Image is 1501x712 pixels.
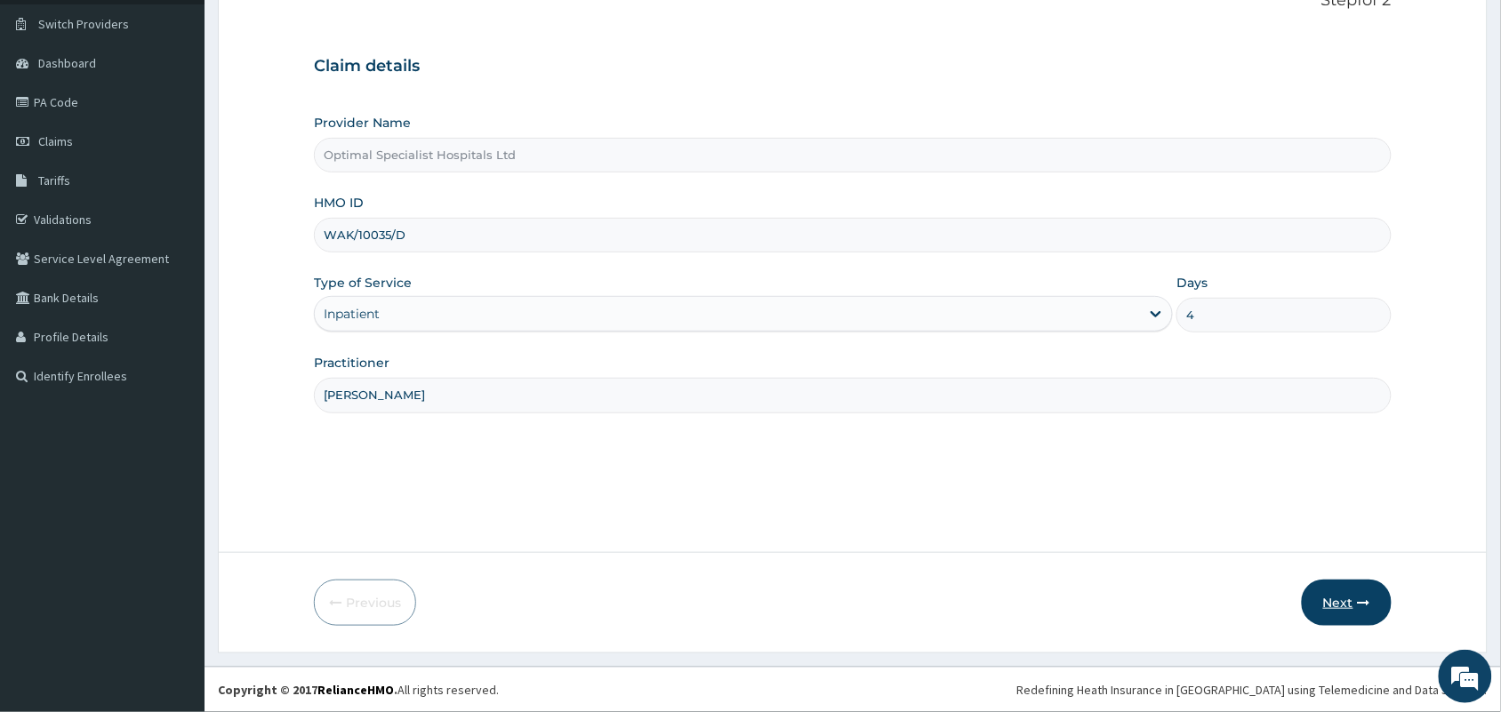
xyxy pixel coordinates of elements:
[292,9,334,52] div: Minimize live chat window
[205,667,1501,712] footer: All rights reserved.
[314,378,1392,412] input: Enter Name
[1302,580,1392,626] button: Next
[103,224,245,404] span: We're online!
[314,114,411,132] label: Provider Name
[1017,681,1488,699] div: Redefining Heath Insurance in [GEOGRAPHIC_DATA] using Telemedicine and Data Science!
[38,133,73,149] span: Claims
[33,89,72,133] img: d_794563401_company_1708531726252_794563401
[92,100,299,123] div: Chat with us now
[1176,274,1208,292] label: Days
[314,354,389,372] label: Practitioner
[314,218,1392,252] input: Enter HMO ID
[38,55,96,71] span: Dashboard
[38,172,70,188] span: Tariffs
[314,274,412,292] label: Type of Service
[38,16,129,32] span: Switch Providers
[314,57,1392,76] h3: Claim details
[314,194,364,212] label: HMO ID
[314,580,416,626] button: Previous
[324,305,380,323] div: Inpatient
[9,485,339,548] textarea: Type your message and hit 'Enter'
[317,682,394,698] a: RelianceHMO
[218,682,397,698] strong: Copyright © 2017 .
